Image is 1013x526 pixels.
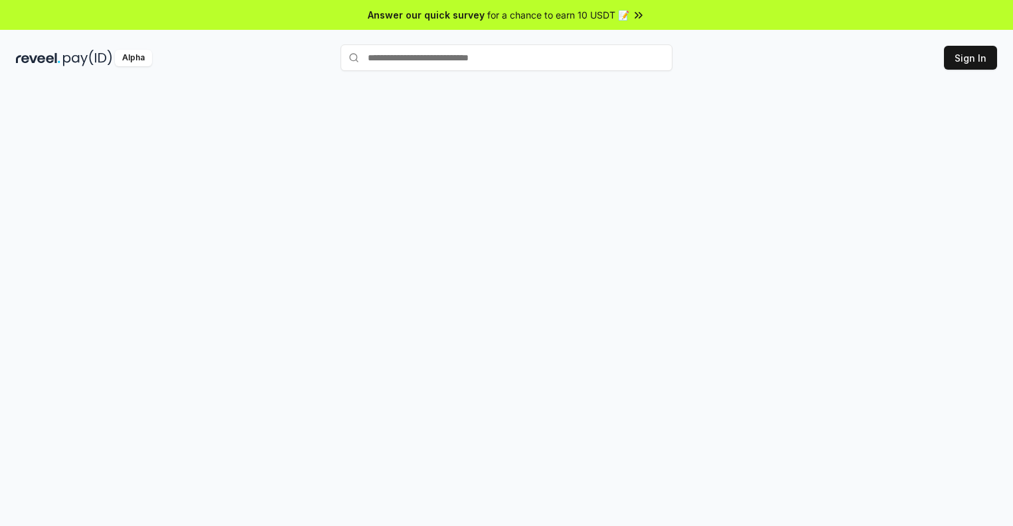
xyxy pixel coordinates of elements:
[368,8,485,22] span: Answer our quick survey
[16,50,60,66] img: reveel_dark
[944,46,997,70] button: Sign In
[487,8,629,22] span: for a chance to earn 10 USDT 📝
[115,50,152,66] div: Alpha
[63,50,112,66] img: pay_id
